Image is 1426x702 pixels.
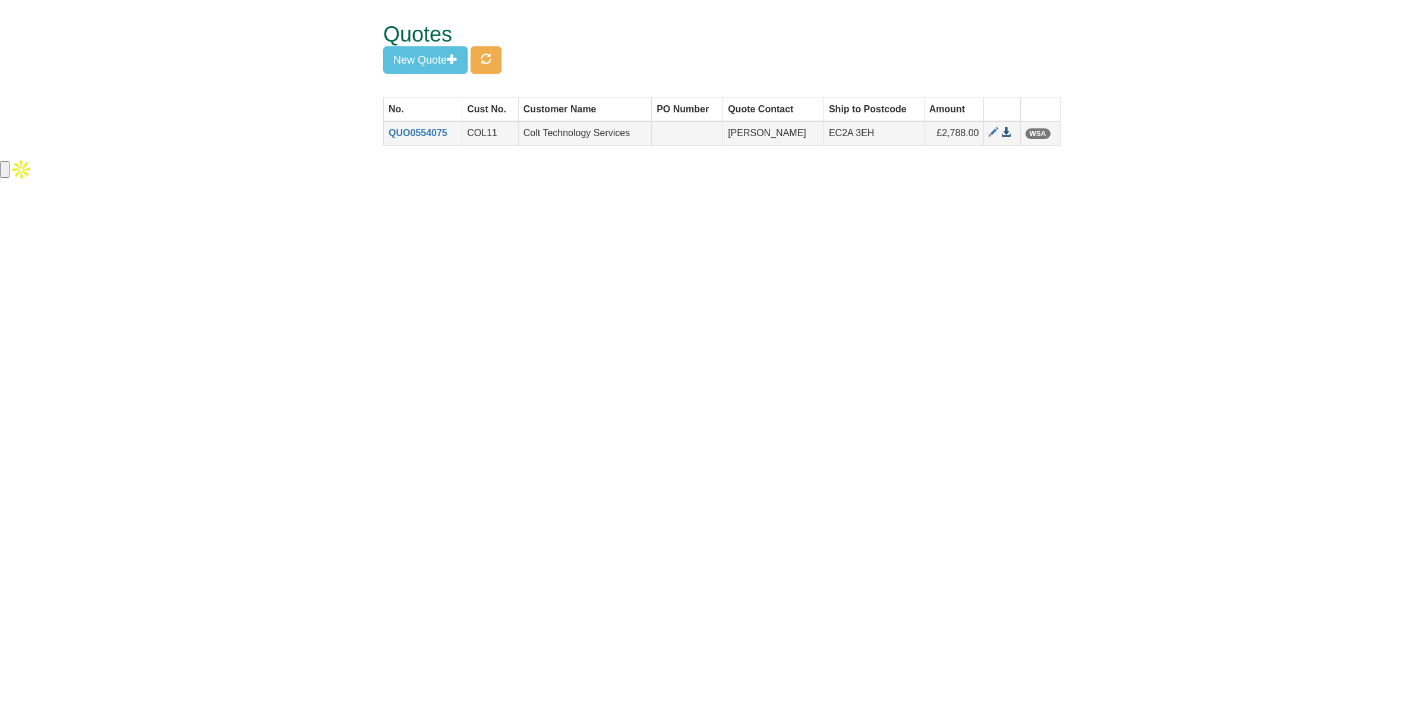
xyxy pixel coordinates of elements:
[924,97,984,121] th: Amount
[10,158,33,181] img: Apollo
[824,97,924,121] th: Ship to Postcode
[924,121,984,145] td: £2,788.00
[824,121,924,145] td: EC2A 3EH
[518,97,651,121] th: Customer Name
[723,121,824,145] td: [PERSON_NAME]
[383,46,468,74] button: New Quote
[1026,128,1050,139] span: WSA
[384,97,462,121] th: No.
[462,121,519,145] td: COL11
[389,128,447,138] a: QUO0554075
[518,121,651,145] td: Colt Technology Services
[652,97,723,121] th: PO Number
[462,97,519,121] th: Cust No.
[383,23,1016,46] h1: Quotes
[723,97,824,121] th: Quote Contact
